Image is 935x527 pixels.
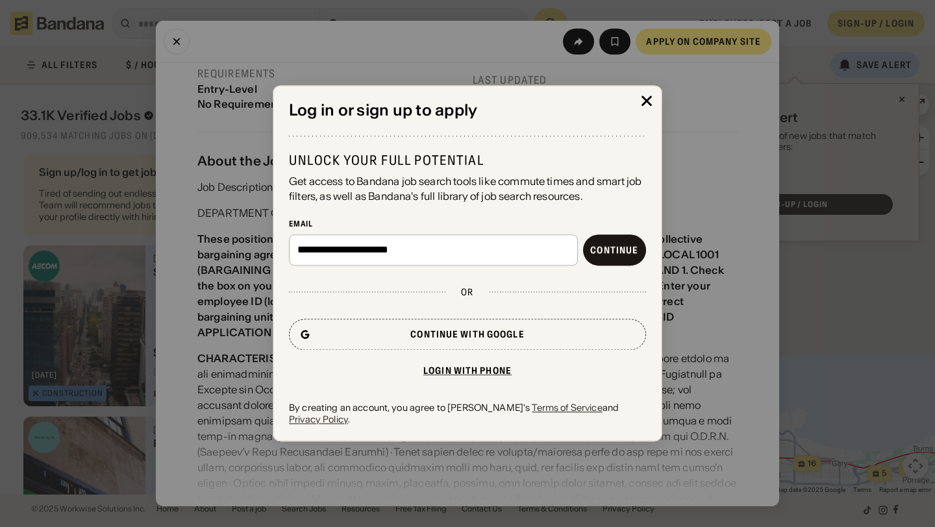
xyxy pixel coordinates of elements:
div: Continue with Google [410,330,524,339]
div: By creating an account, you agree to [PERSON_NAME]'s and . [289,402,646,425]
div: or [461,286,473,298]
div: Login with phone [423,366,512,375]
div: Get access to Bandana job search tools like commute times and smart job filters, as well as Banda... [289,175,646,204]
div: Continue [590,245,638,254]
div: Unlock your full potential [289,153,646,169]
div: Email [289,219,646,229]
div: Log in or sign up to apply [289,101,646,120]
a: Terms of Service [532,402,602,413]
a: Privacy Policy [289,413,348,425]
